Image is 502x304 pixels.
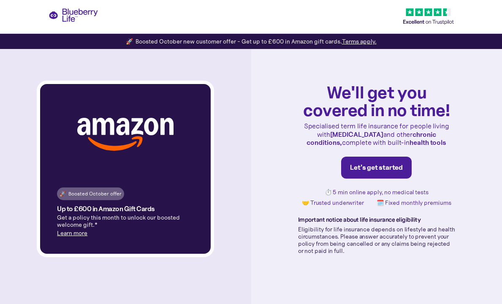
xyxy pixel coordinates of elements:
h4: Up to £600 in Amazon Gift Cards [57,205,155,212]
strong: Important notice about life insurance eligibility [298,216,421,223]
strong: [MEDICAL_DATA] [330,130,384,138]
p: ⏱️ 5 min online apply, no medical tests [325,189,429,196]
strong: health tools [410,138,446,147]
strong: chronic conditions, [307,130,436,147]
p: Specialised term life insurance for people living with and other complete with built-in [298,122,455,147]
div: 🚀 Boosted October offer [60,190,122,198]
a: Learn more [57,229,87,237]
p: 🗓️ Fixed monthly premiums [377,199,451,206]
p: 🤝 Trusted underwriter [302,199,364,206]
div: 🚀 Boosted October new customer offer - Get up to £600 in Amazon gift cards. [126,37,377,46]
a: Terms apply. [342,38,377,45]
div: Let's get started [350,163,403,172]
p: Get a policy this month to unlock our boosted welcome gift.* [57,214,194,228]
h1: We'll get you covered in no time! [298,83,455,119]
p: Eligibility for life insurance depends on lifestyle and health circumstances. Please answer accur... [298,226,455,254]
a: Let's get started [341,157,412,179]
